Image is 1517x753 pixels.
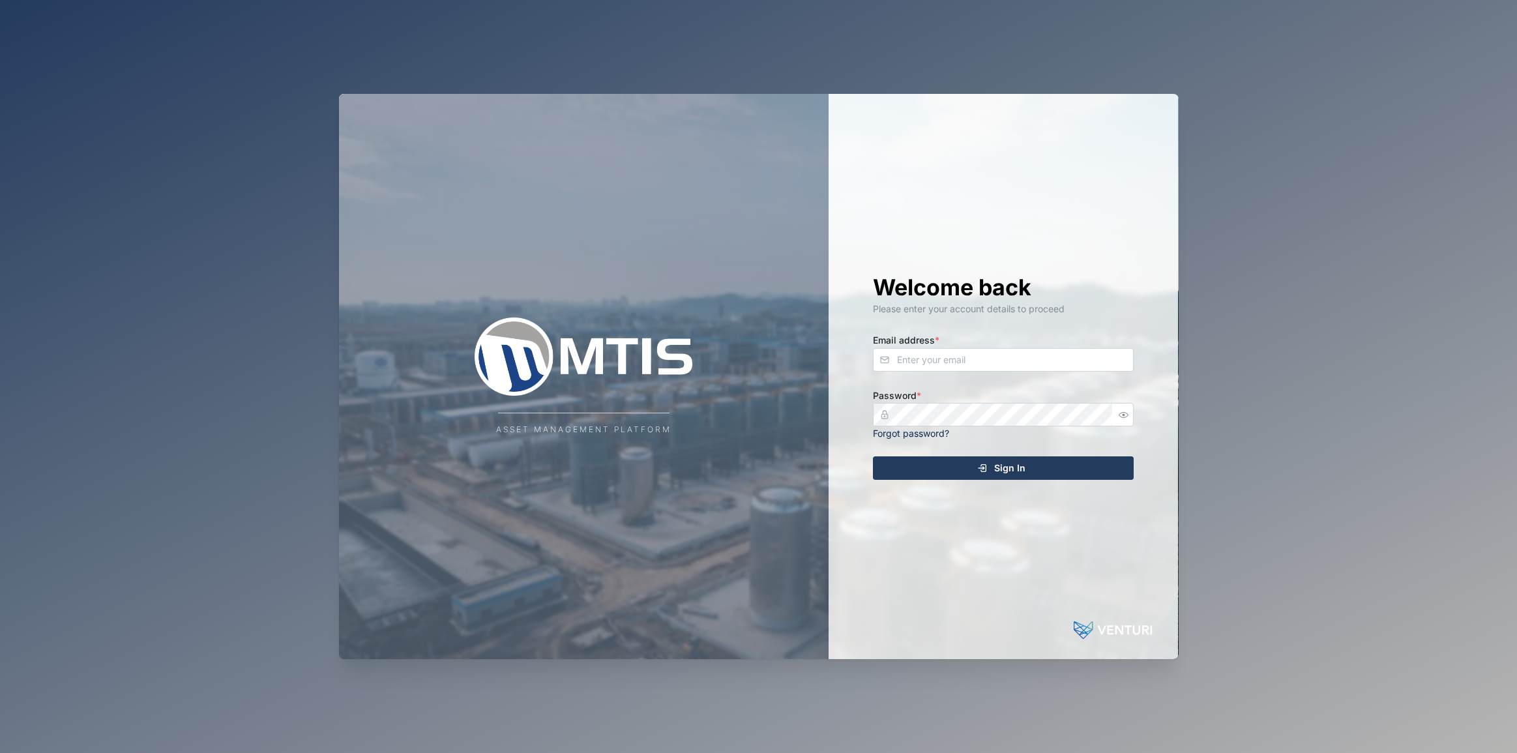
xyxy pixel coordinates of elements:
[1074,617,1152,643] img: Powered by: Venturi
[873,428,949,439] a: Forgot password?
[873,389,921,403] label: Password
[453,317,714,396] img: Company Logo
[873,333,939,347] label: Email address
[873,302,1134,316] div: Please enter your account details to proceed
[994,457,1025,479] span: Sign In
[873,456,1134,480] button: Sign In
[496,424,671,436] div: Asset Management Platform
[873,273,1134,302] h1: Welcome back
[873,348,1134,372] input: Enter your email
